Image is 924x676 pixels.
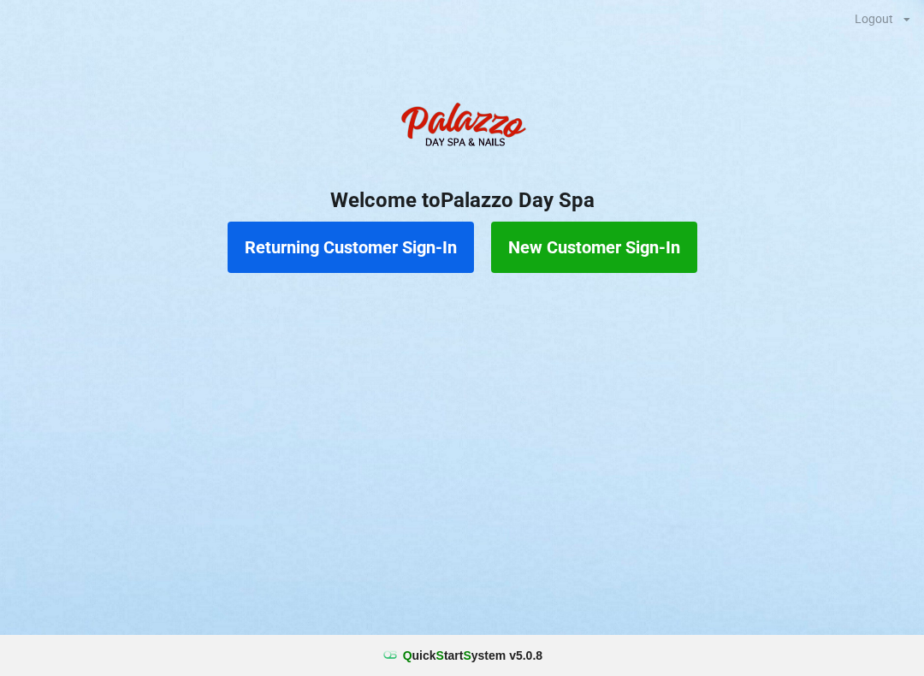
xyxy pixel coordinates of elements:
[403,649,412,662] span: Q
[491,222,697,273] button: New Customer Sign-In
[403,647,542,664] b: uick tart ystem v 5.0.8
[228,222,474,273] button: Returning Customer Sign-In
[463,649,471,662] span: S
[382,647,399,664] img: favicon.ico
[394,93,530,162] img: PalazzoDaySpaNails-Logo.png
[436,649,444,662] span: S
[855,13,893,25] div: Logout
